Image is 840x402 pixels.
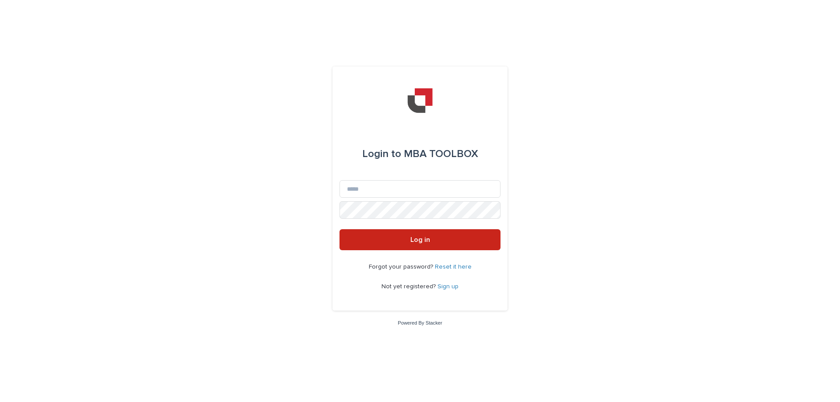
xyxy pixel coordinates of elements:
[410,236,430,243] span: Log in
[362,142,478,166] div: MBA TOOLBOX
[407,87,433,114] img: YiAiwBLRm2aPEWe5IFcA
[381,283,437,290] span: Not yet registered?
[437,283,458,290] a: Sign up
[362,149,401,159] span: Login to
[339,229,500,250] button: Log in
[398,320,442,325] a: Powered By Stacker
[369,264,435,270] span: Forgot your password?
[435,264,472,270] a: Reset it here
